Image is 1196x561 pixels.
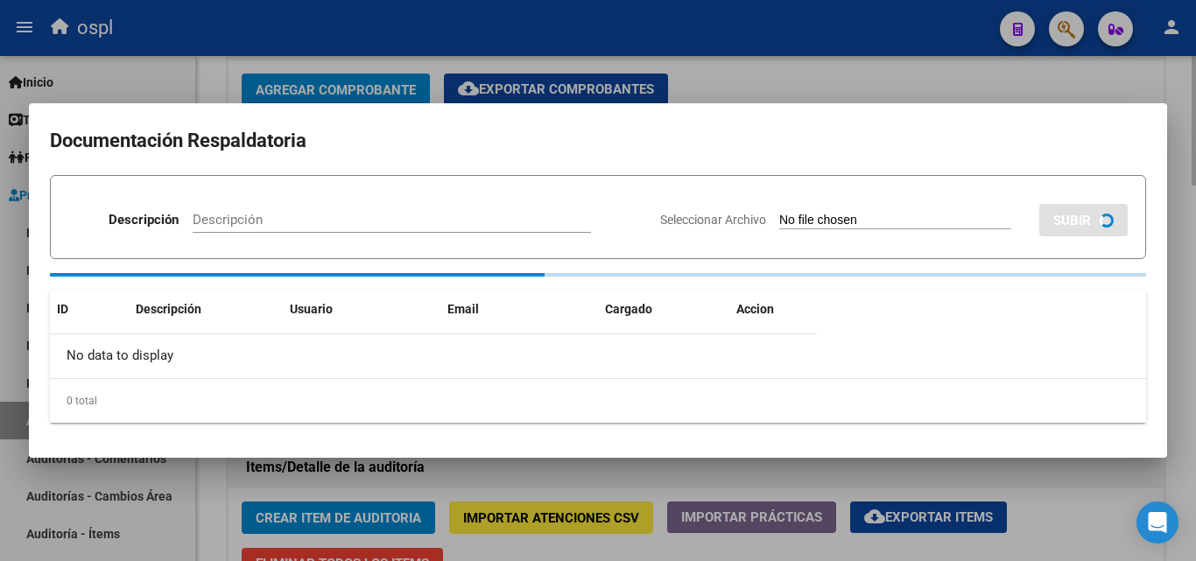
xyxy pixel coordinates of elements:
[598,291,729,328] datatable-header-cell: Cargado
[1039,204,1128,236] button: SUBIR
[50,379,1146,423] div: 0 total
[1136,501,1178,543] div: Open Intercom Messenger
[1053,213,1091,228] span: SUBIR
[736,302,774,316] span: Accion
[136,302,201,316] span: Descripción
[440,291,598,328] datatable-header-cell: Email
[660,213,766,227] span: Seleccionar Archivo
[109,210,179,230] p: Descripción
[447,302,479,316] span: Email
[729,291,817,328] datatable-header-cell: Accion
[50,124,1146,158] h2: Documentación Respaldatoria
[290,302,333,316] span: Usuario
[50,334,817,378] div: No data to display
[50,291,129,328] datatable-header-cell: ID
[129,291,283,328] datatable-header-cell: Descripción
[57,302,68,316] span: ID
[605,302,652,316] span: Cargado
[283,291,440,328] datatable-header-cell: Usuario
